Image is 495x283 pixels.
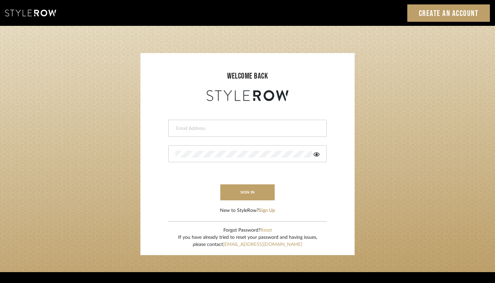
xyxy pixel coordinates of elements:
a: Create an Account [407,4,490,22]
button: sign in [220,184,275,200]
div: welcome back [147,70,348,82]
div: If you have already tried to reset your password and having issues, please contact [178,234,317,248]
button: Sign Up [259,207,275,214]
div: Forgot Password? [178,227,317,234]
button: Reset [260,227,272,234]
a: [EMAIL_ADDRESS][DOMAIN_NAME] [223,242,302,247]
input: Email Address [175,125,318,132]
div: New to StyleRow? [220,207,275,214]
